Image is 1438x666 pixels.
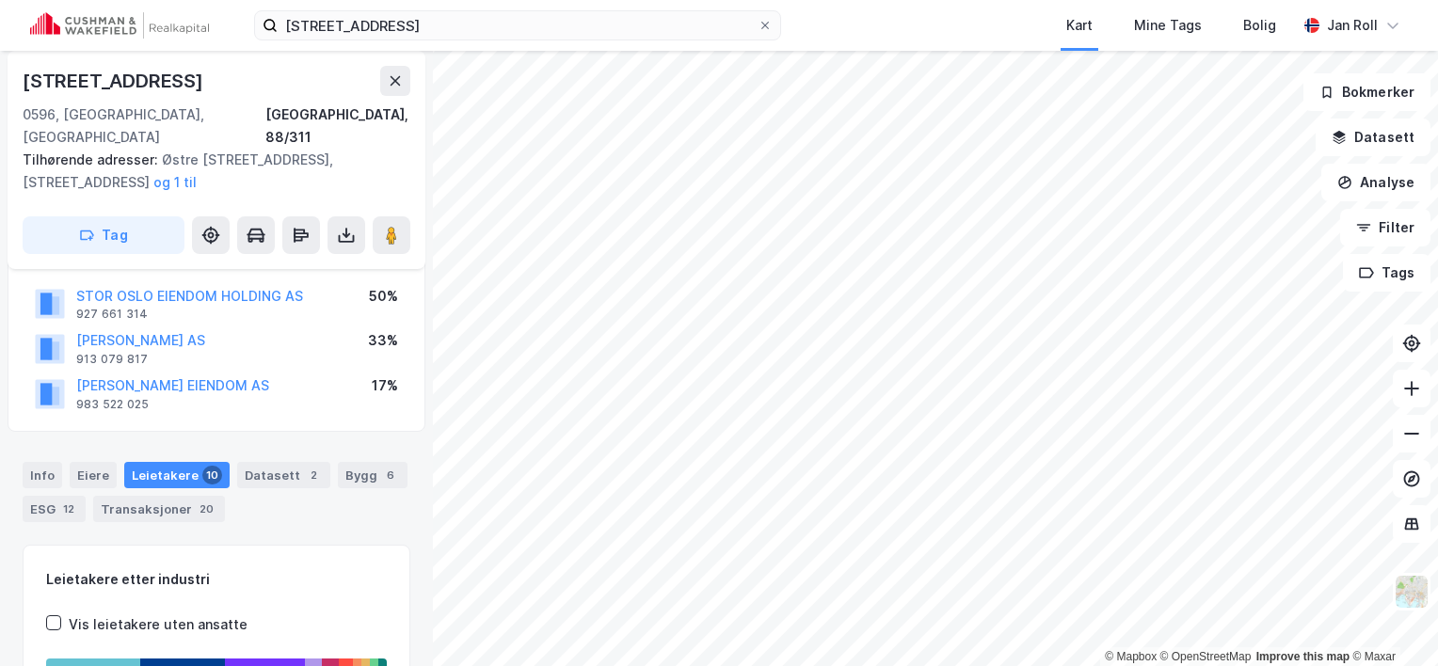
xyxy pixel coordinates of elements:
[1321,164,1430,201] button: Analyse
[1066,14,1093,37] div: Kart
[237,462,330,488] div: Datasett
[59,499,78,518] div: 12
[93,496,225,522] div: Transaksjoner
[23,103,265,149] div: 0596, [GEOGRAPHIC_DATA], [GEOGRAPHIC_DATA]
[1340,209,1430,246] button: Filter
[202,466,222,484] div: 10
[196,499,217,518] div: 20
[372,374,398,397] div: 17%
[76,307,148,322] div: 927 661 314
[369,285,398,308] div: 50%
[1344,576,1438,666] div: Kontrollprogram for chat
[124,462,230,488] div: Leietakere
[23,496,86,522] div: ESG
[1344,576,1438,666] iframe: Chat Widget
[23,151,162,167] span: Tilhørende adresser:
[23,66,207,96] div: [STREET_ADDRESS]
[1343,254,1430,292] button: Tags
[1303,73,1430,111] button: Bokmerker
[368,329,398,352] div: 33%
[76,397,149,412] div: 983 522 025
[1105,650,1157,663] a: Mapbox
[23,462,62,488] div: Info
[1243,14,1276,37] div: Bolig
[1327,14,1378,37] div: Jan Roll
[30,12,209,39] img: cushman-wakefield-realkapital-logo.202ea83816669bd177139c58696a8fa1.svg
[1134,14,1202,37] div: Mine Tags
[46,568,387,591] div: Leietakere etter industri
[265,103,410,149] div: [GEOGRAPHIC_DATA], 88/311
[278,11,758,40] input: Søk på adresse, matrikkel, gårdeiere, leietakere eller personer
[338,462,407,488] div: Bygg
[1394,574,1430,610] img: Z
[1316,119,1430,156] button: Datasett
[1160,650,1252,663] a: OpenStreetMap
[23,216,184,254] button: Tag
[1256,650,1350,663] a: Improve this map
[23,149,395,194] div: Østre [STREET_ADDRESS], [STREET_ADDRESS]
[76,352,148,367] div: 913 079 817
[70,462,117,488] div: Eiere
[381,466,400,484] div: 6
[304,466,323,484] div: 2
[69,613,248,636] div: Vis leietakere uten ansatte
